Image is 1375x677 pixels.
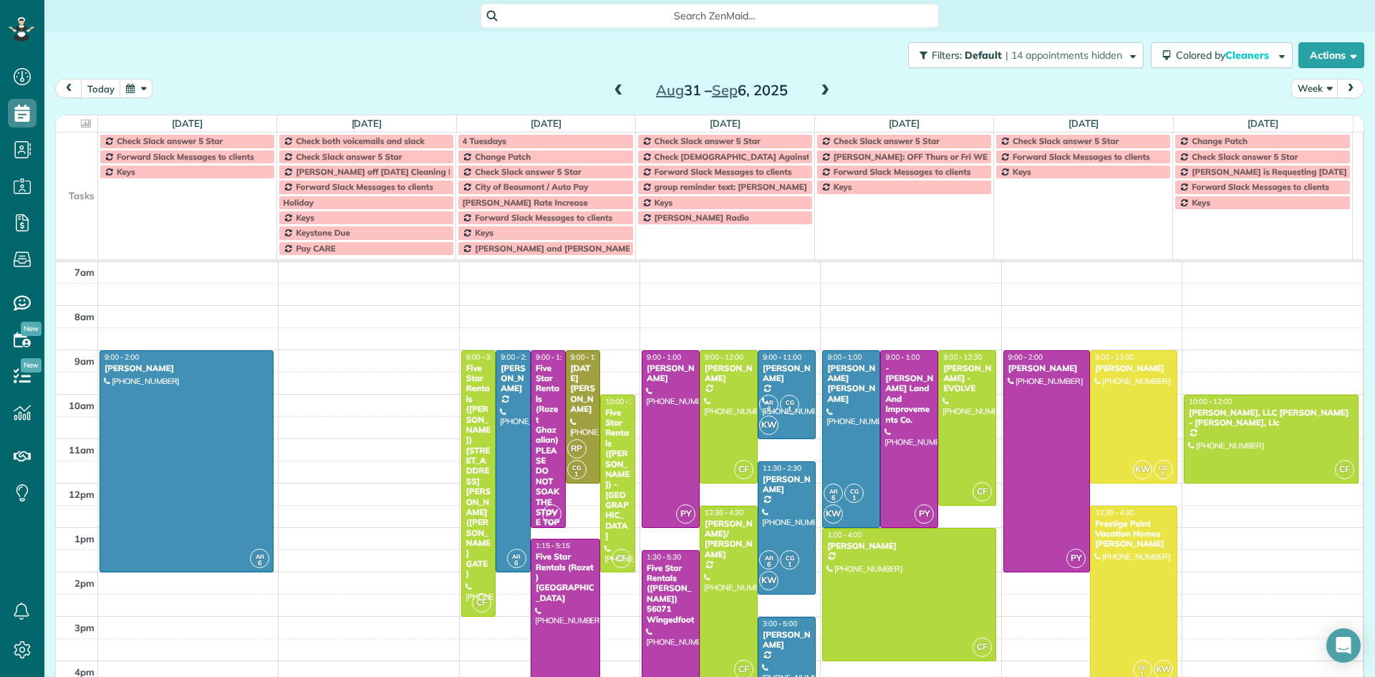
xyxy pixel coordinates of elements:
[472,593,491,613] span: CF
[296,166,493,177] span: [PERSON_NAME] off [DATE] Cleaning Restaurant
[885,352,920,362] span: 9:00 - 1:00
[117,135,223,146] span: Check Slack answer 5 Star
[1225,49,1271,62] span: Cleaners
[901,42,1144,68] a: Filters: Default | 14 appointments hidden
[915,504,934,524] span: PY
[283,197,314,208] span: Holiday
[1188,408,1354,428] div: [PERSON_NAME], LLC [PERSON_NAME] - [PERSON_NAME], Llc
[1159,464,1167,471] span: CG
[475,227,493,238] span: Keys
[1192,181,1329,192] span: Forward Slack Messages to clients
[655,151,862,162] span: Check [DEMOGRAPHIC_DATA] Against Spreadsheet
[762,363,811,384] div: [PERSON_NAME]
[605,397,644,406] span: 10:00 - 2:00
[834,151,1007,162] span: [PERSON_NAME]: OFF Thurs or Fri WEEKLY
[567,439,587,458] span: RP
[1176,49,1274,62] span: Colored by
[889,117,920,129] a: [DATE]
[1013,166,1031,177] span: Keys
[646,563,695,625] div: Five Star Rentals ([PERSON_NAME]) 56071 Wingedfoot
[69,444,95,456] span: 11am
[656,81,684,99] span: Aug
[655,212,749,223] span: [PERSON_NAME] Radio
[826,363,876,405] div: [PERSON_NAME] [PERSON_NAME]
[1151,42,1293,68] button: Colored byCleaners
[1094,363,1173,373] div: [PERSON_NAME]
[655,135,761,146] span: Check Slack answer 5 Star
[542,504,561,524] span: PY
[117,166,135,177] span: Keys
[512,552,521,560] span: AR
[786,398,794,406] span: CG
[1068,117,1099,129] a: [DATE]
[762,630,811,650] div: [PERSON_NAME]
[352,117,382,129] a: [DATE]
[172,117,203,129] a: [DATE]
[1008,363,1086,373] div: [PERSON_NAME]
[1013,135,1119,146] span: Check Slack answer 5 Star
[1095,352,1134,362] span: 9:00 - 12:00
[712,81,738,99] span: Sep
[705,352,743,362] span: 9:00 - 12:00
[943,352,982,362] span: 9:00 - 12:30
[74,577,95,589] span: 2pm
[824,491,842,505] small: 6
[462,135,506,146] span: 4 Tuesdays
[763,619,797,628] span: 3:00 - 5:00
[1326,628,1361,663] div: Open Intercom Messenger
[475,166,581,177] span: Check Slack answer 5 Star
[69,489,95,500] span: 12pm
[759,416,778,435] span: KW
[942,363,992,394] div: [PERSON_NAME] - EVOLVE
[781,403,799,416] small: 1
[1248,117,1278,129] a: [DATE]
[762,474,811,495] div: [PERSON_NAME]
[1094,519,1173,549] div: Prestige Point Vacation Homes [PERSON_NAME]
[1138,663,1147,671] span: CG
[462,197,587,208] span: [PERSON_NAME] Rate Increase
[604,408,631,542] div: Five Star Rentals ([PERSON_NAME]) - [GEOGRAPHIC_DATA]
[827,530,862,539] span: 1:00 - 4:00
[884,363,934,425] div: - [PERSON_NAME] Land And Improvements Co.
[932,49,962,62] span: Filters:
[501,352,535,362] span: 9:00 - 2:00
[763,352,801,362] span: 9:00 - 11:00
[74,311,95,322] span: 8am
[21,322,42,336] span: New
[1192,197,1210,208] span: Keys
[55,79,82,98] button: prev
[104,363,269,373] div: [PERSON_NAME]
[475,243,703,254] span: [PERSON_NAME] and [PERSON_NAME] Off Every [DATE]
[676,504,695,524] span: PY
[1298,42,1364,68] button: Actions
[765,554,773,562] span: AR
[570,363,597,415] div: [DATE][PERSON_NAME]
[734,460,753,479] span: CF
[296,135,425,146] span: Check both voicemails and slack
[760,558,778,572] small: 6
[632,82,811,98] h2: 31 – 6, 2025
[760,403,778,416] small: 6
[786,554,794,562] span: CG
[973,482,992,501] span: CF
[251,557,269,570] small: 6
[568,468,586,481] small: 1
[536,352,570,362] span: 9:00 - 1:00
[834,135,940,146] span: Check Slack answer 5 Star
[965,49,1003,62] span: Default
[655,197,673,208] span: Keys
[826,541,992,551] div: [PERSON_NAME]
[74,355,95,367] span: 9am
[105,352,139,362] span: 9:00 - 2:00
[763,464,801,473] span: 11:30 - 2:30
[117,151,254,162] span: Forward Slack Messages to clients
[647,552,681,562] span: 1:30 - 5:30
[827,352,862,362] span: 9:00 - 1:00
[475,181,588,192] span: City of Beaumont / Auto Pay
[296,151,402,162] span: Check Slack answer 5 Star
[1291,79,1338,98] button: Week
[69,400,95,411] span: 10am
[466,352,501,362] span: 9:00 - 3:00
[646,363,695,384] div: [PERSON_NAME]
[1013,151,1150,162] span: Forward Slack Messages to clients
